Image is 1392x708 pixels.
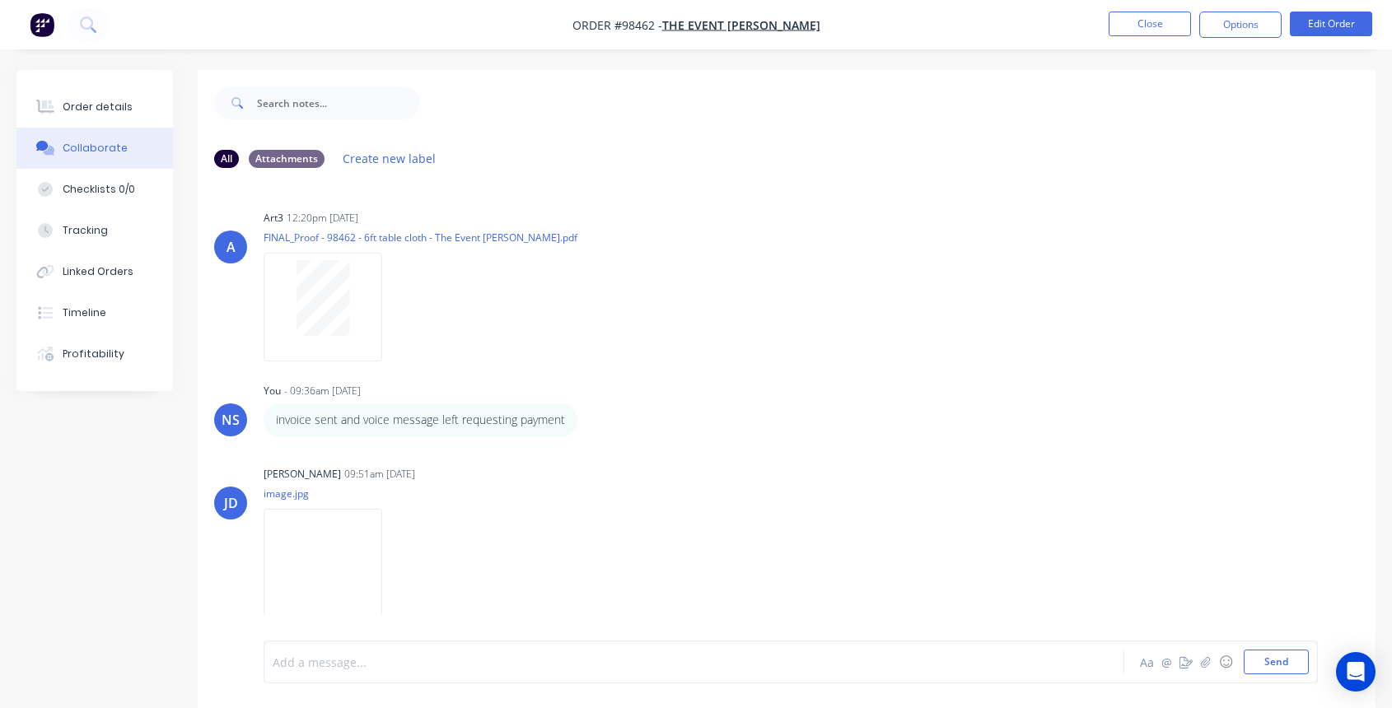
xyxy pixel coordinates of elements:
div: Checklists 0/0 [63,182,135,197]
div: Collaborate [63,141,128,156]
p: image.jpg [264,487,399,501]
button: Send [1244,650,1309,674]
div: Profitability [63,347,124,361]
div: 12:20pm [DATE] [287,211,358,226]
div: Attachments [249,150,325,168]
button: Linked Orders [16,251,173,292]
button: Profitability [16,333,173,375]
button: Checklists 0/0 [16,169,173,210]
img: Factory [30,12,54,37]
div: JD [224,493,238,513]
div: Timeline [63,305,106,320]
div: You [264,384,281,398]
button: Edit Order [1290,12,1372,36]
button: Aa [1137,652,1156,672]
a: The Event [PERSON_NAME] [662,17,820,33]
span: Order #98462 - [572,17,662,33]
div: art3 [264,211,283,226]
button: Close [1109,12,1191,36]
button: ☺ [1216,652,1236,672]
div: Linked Orders [63,264,133,279]
div: 09:51am [DATE] [344,467,415,482]
button: Create new label [334,147,445,170]
div: - 09:36am [DATE] [284,384,361,398]
p: invoice sent and voice message left requesting payment [276,412,565,428]
div: Tracking [63,223,108,238]
div: [PERSON_NAME] [264,467,341,482]
div: All [214,150,239,168]
button: @ [1156,652,1176,672]
div: Open Intercom Messenger [1336,652,1376,692]
button: Options [1199,12,1282,38]
input: Search notes... [257,86,420,119]
button: Timeline [16,292,173,333]
p: FINAL_Proof - 98462 - 6ft table cloth - The Event [PERSON_NAME].pdf [264,231,577,245]
button: Order details [16,86,173,128]
div: A [227,237,236,257]
div: NS [222,410,240,430]
div: Order details [63,100,133,114]
button: Collaborate [16,128,173,169]
button: Tracking [16,210,173,251]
